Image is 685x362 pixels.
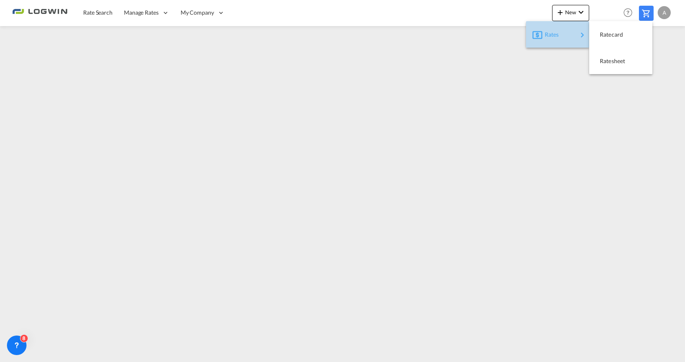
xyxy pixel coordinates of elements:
[600,53,609,69] span: Ratesheet
[596,51,646,71] div: Ratesheet
[545,26,555,43] span: Rates
[577,30,587,40] md-icon: icon-chevron-right
[600,26,609,43] span: Ratecard
[596,24,646,45] div: Ratecard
